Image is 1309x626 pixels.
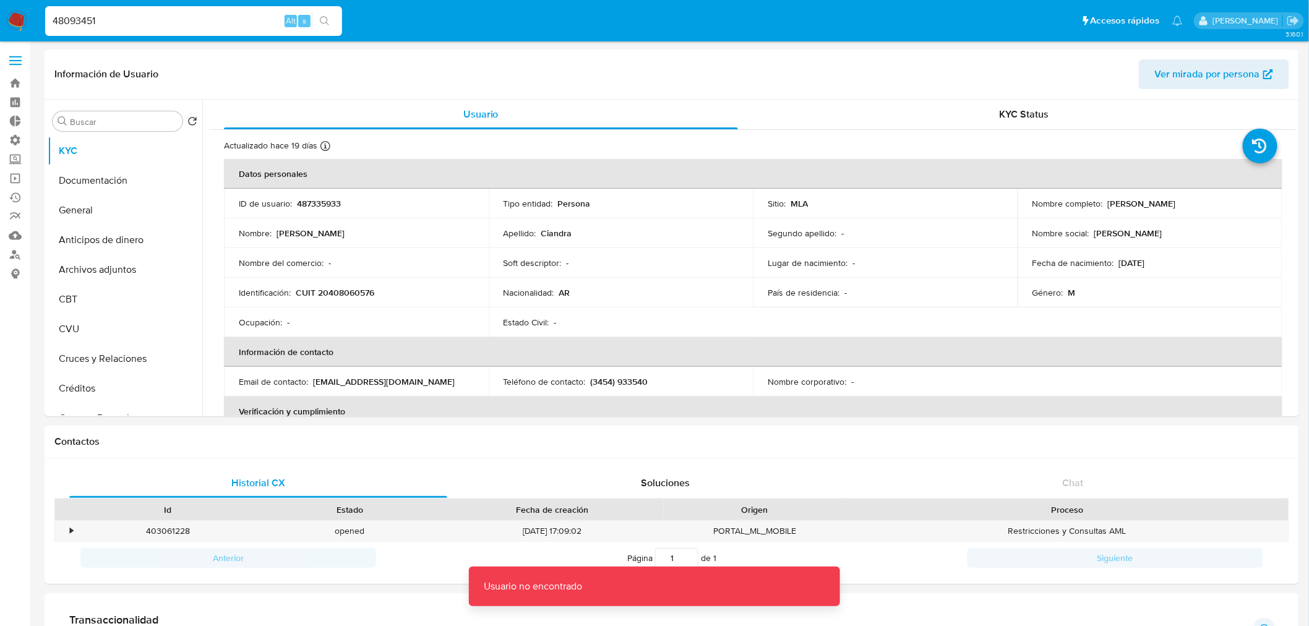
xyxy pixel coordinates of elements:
[1155,59,1260,89] span: Ver mirada por persona
[286,15,296,27] span: Alt
[504,257,562,268] p: Soft descriptor :
[1032,228,1089,239] p: Nombre social :
[54,435,1289,448] h1: Contactos
[854,504,1280,516] div: Proceso
[791,198,808,209] p: MLA
[224,397,1282,426] th: Verificación y cumplimiento
[287,317,290,328] p: -
[1091,14,1160,27] span: Accesos rápidos
[851,376,854,387] p: -
[554,317,557,328] p: -
[48,195,202,225] button: General
[1068,287,1076,298] p: M
[768,287,839,298] p: País de residencia :
[440,521,664,541] div: [DATE] 17:09:02
[841,228,844,239] p: -
[303,15,306,27] span: s
[239,228,272,239] p: Nombre :
[567,257,569,268] p: -
[591,376,648,387] p: (3454) 933540
[504,198,553,209] p: Tipo entidad :
[642,476,690,490] span: Soluciones
[504,228,536,239] p: Apellido :
[469,567,597,606] p: Usuario no encontrado
[1000,107,1049,121] span: KYC Status
[627,548,716,568] span: Página de
[224,337,1282,367] th: Información de contacto
[239,287,291,298] p: Identificación :
[48,314,202,344] button: CVU
[267,504,432,516] div: Estado
[1119,257,1145,268] p: [DATE]
[187,116,197,130] button: Volver al orden por defecto
[768,376,846,387] p: Nombre corporativo :
[1108,198,1176,209] p: [PERSON_NAME]
[504,287,554,298] p: Nacionalidad :
[541,228,572,239] p: Ciandra
[48,225,202,255] button: Anticipos de dinero
[239,198,292,209] p: ID de usuario :
[1032,287,1063,298] p: Género :
[1287,14,1300,27] a: Salir
[80,548,376,568] button: Anterior
[768,257,848,268] p: Lugar de nacimiento :
[328,257,331,268] p: -
[224,159,1282,189] th: Datos personales
[1139,59,1289,89] button: Ver mirada por persona
[48,403,202,433] button: Cuentas Bancarias
[768,198,786,209] p: Sitio :
[768,228,836,239] p: Segundo apellido :
[1172,15,1183,26] a: Notificaciones
[313,376,455,387] p: [EMAIL_ADDRESS][DOMAIN_NAME]
[852,257,855,268] p: -
[504,376,586,387] p: Teléfono de contacto :
[54,68,158,80] h1: Información de Usuario
[224,140,317,152] p: Actualizado hace 19 días
[664,521,846,541] div: PORTAL_ML_MOBILE
[239,257,324,268] p: Nombre del comercio :
[85,504,250,516] div: Id
[1032,257,1114,268] p: Fecha de nacimiento :
[559,287,570,298] p: AR
[968,548,1263,568] button: Siguiente
[231,476,285,490] span: Historial CX
[77,521,259,541] div: 403061228
[1094,228,1162,239] p: [PERSON_NAME]
[1212,15,1282,27] p: ludmila.lanatti@mercadolibre.com
[239,376,308,387] p: Email de contacto :
[449,504,655,516] div: Fecha de creación
[504,317,549,328] p: Estado Civil :
[277,228,345,239] p: [PERSON_NAME]
[1063,476,1084,490] span: Chat
[48,344,202,374] button: Cruces y Relaciones
[48,166,202,195] button: Documentación
[846,521,1289,541] div: Restricciones y Consultas AML
[297,198,341,209] p: 487335933
[463,107,499,121] span: Usuario
[70,525,73,537] div: •
[312,12,337,30] button: search-icon
[48,136,202,166] button: KYC
[296,287,374,298] p: CUIT 20408060576
[672,504,837,516] div: Origen
[713,552,716,564] span: 1
[48,255,202,285] button: Archivos adjuntos
[239,317,282,328] p: Ocupación :
[48,285,202,314] button: CBT
[48,374,202,403] button: Créditos
[45,13,342,29] input: Buscar usuario o caso...
[259,521,440,541] div: opened
[58,116,67,126] button: Buscar
[558,198,591,209] p: Persona
[70,116,178,127] input: Buscar
[844,287,847,298] p: -
[1032,198,1103,209] p: Nombre completo :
